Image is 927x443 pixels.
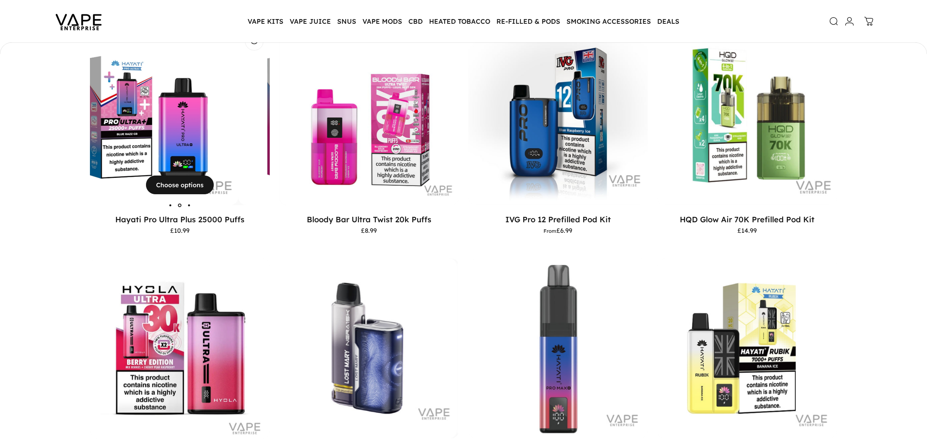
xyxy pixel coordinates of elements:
[359,13,405,30] summary: VAPE MODS
[238,26,418,206] img: Hayati Pro Ultra Plus 25000 puffs vape kit Blue Sour Raspberry flavour 20mg
[657,258,837,438] a: Hayati Rubik 7K puffs Vape Kit
[279,26,459,206] img: Bloody Bar Ultra-Twist 20k
[90,258,270,438] img: Hyola Ultra 30K Prefilled Pod Kit
[307,214,431,224] a: Bloody Bar Ultra Twist 20k Puffs
[146,176,214,194] button: Choose options
[563,13,654,30] summary: SMOKING ACCESSORIES
[277,258,457,438] img: Lost Mary Nera30K Disposable Vape
[58,26,238,206] img: Hayati Pro Ultra Plus 25000 puffs vape kit Blue Razz GB flavour 20mg
[44,3,114,40] img: Vape Enterprise
[493,13,563,30] summary: RE-FILLED & PODS
[279,26,459,206] a: Bloody Bar Ultra Twist 20k Puffs
[657,26,837,206] a: HQD Glow Air 70K Prefilled Pod Kit
[279,258,459,438] a: Lost Mary Nera 30K Vape Kit
[245,13,287,30] summary: VAPE KITS
[334,13,359,30] summary: SNUS
[657,26,837,206] img: HQD Glow vape device and packaging on a white background
[90,26,270,206] a: Hayati Pro Ultra Plus 25000 Puffs
[505,214,611,224] a: IVG Pro 12 Prefilled Pod Kit
[468,26,648,206] img: IVG Pro 12 Prefilled Pod Kit
[680,214,814,224] a: HQD Glow Air 70K Prefilled Pod Kit
[170,227,190,234] span: £10.99
[657,258,837,438] img: Hayati Rubik
[405,13,426,30] summary: CBD
[468,258,648,438] img: Hayati Pro Max Plus 6000 puffs vape
[457,258,637,438] img: Lost Mary Nera30K Disposable Vape
[8,412,33,435] iframe: chat widget
[654,13,682,30] a: DEALS
[245,13,682,30] nav: Primary
[860,13,878,30] a: 0 items
[99,26,279,206] img: Bloody Bar Ultra-Twist 20k
[737,227,757,234] span: £14.99
[115,214,245,224] a: Hayati Pro Ultra Plus 25000 Puffs
[361,227,377,234] span: £8.99
[426,13,493,30] summary: HEATED TOBACCO
[544,227,572,234] span: £6.99
[468,258,648,438] a: Hayati Pro Max plus 6000 Puffs
[287,13,334,30] summary: VAPE JUICE
[544,228,556,234] small: From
